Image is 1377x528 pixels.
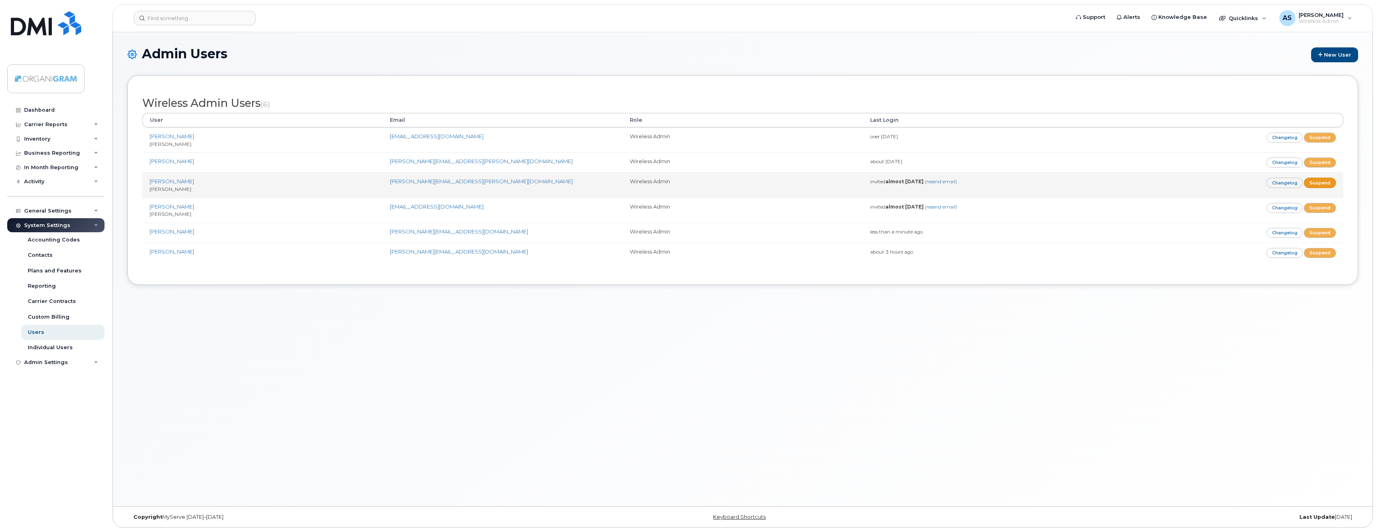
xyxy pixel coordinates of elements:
[863,113,1103,127] th: Last Login
[150,203,194,210] a: [PERSON_NAME]
[150,158,194,164] a: [PERSON_NAME]
[1304,133,1336,143] a: Suspend
[870,133,898,139] small: over [DATE]
[1304,203,1336,213] a: Suspend
[1299,514,1335,520] strong: Last Update
[623,243,863,263] td: Wireless Admin
[1304,248,1336,258] a: Suspend
[1266,178,1303,188] a: Changelog
[150,141,191,147] small: [PERSON_NAME]
[925,178,957,184] a: (resend email)
[870,178,957,184] small: invited
[150,211,191,217] small: [PERSON_NAME]
[623,127,863,152] td: Wireless Admin
[383,113,623,127] th: Email
[1266,133,1303,143] a: Changelog
[948,514,1358,520] div: [DATE]
[150,228,194,235] a: [PERSON_NAME]
[1304,178,1336,188] a: Suspend
[150,186,191,192] small: [PERSON_NAME]
[390,133,484,139] a: [EMAIL_ADDRESS][DOMAIN_NAME]
[150,133,194,139] a: [PERSON_NAME]
[133,514,162,520] strong: Copyright
[150,178,194,184] a: [PERSON_NAME]
[623,198,863,223] td: Wireless Admin
[127,514,538,520] div: MyServe [DATE]–[DATE]
[390,248,528,255] a: [PERSON_NAME][EMAIL_ADDRESS][DOMAIN_NAME]
[142,113,383,127] th: User
[870,249,913,255] small: about 3 hours ago
[390,178,573,184] a: [PERSON_NAME][EMAIL_ADDRESS][PERSON_NAME][DOMAIN_NAME]
[885,204,924,210] strong: almost [DATE]
[713,514,766,520] a: Keyboard Shortcuts
[870,229,923,235] small: less than a minute ago
[870,158,902,164] small: about [DATE]
[390,158,573,164] a: [PERSON_NAME][EMAIL_ADDRESS][PERSON_NAME][DOMAIN_NAME]
[150,248,194,255] a: [PERSON_NAME]
[1311,47,1358,62] a: New User
[623,172,863,197] td: Wireless Admin
[260,100,270,108] small: (6)
[1266,228,1303,238] a: Changelog
[885,178,924,184] strong: almost [DATE]
[925,204,957,210] a: (resend email)
[1304,228,1336,238] a: Suspend
[390,228,528,235] a: [PERSON_NAME][EMAIL_ADDRESS][DOMAIN_NAME]
[623,223,863,243] td: Wireless Admin
[623,113,863,127] th: Role
[1304,158,1336,168] a: Suspend
[1266,158,1303,168] a: Changelog
[870,204,957,210] small: invited
[623,152,863,172] td: Wireless Admin
[1266,248,1303,258] a: Changelog
[127,47,1358,62] h1: Admin Users
[1266,203,1303,213] a: Changelog
[390,203,484,210] a: [EMAIL_ADDRESS][DOMAIN_NAME]
[142,97,1343,109] h2: Wireless Admin Users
